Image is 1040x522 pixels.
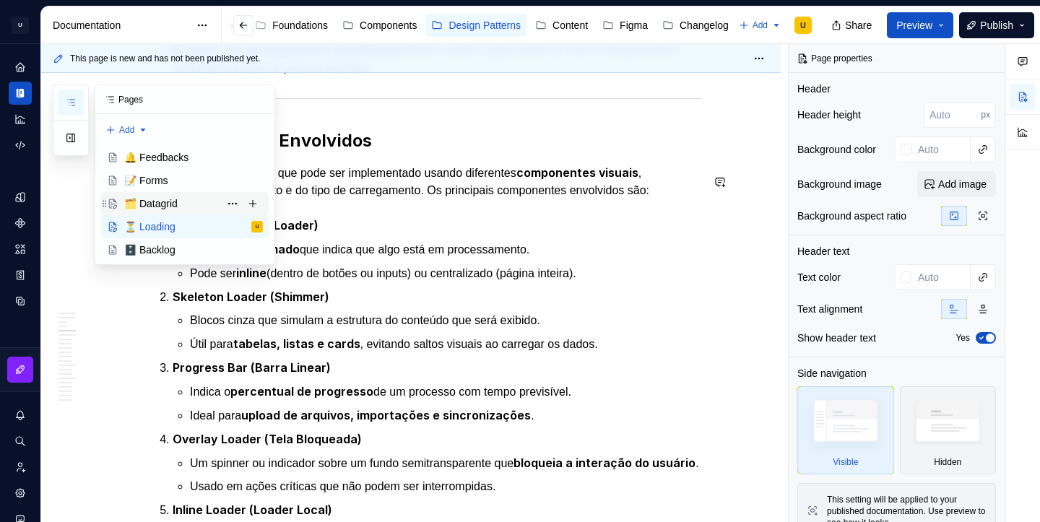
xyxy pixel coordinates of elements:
div: Design Patterns [448,18,521,32]
p: O é um padrão que pode ser implementado usando diferentes , dependendo do contexto e do tipo de c... [155,164,701,199]
div: Pages [95,85,274,114]
div: ⏳ Loading [124,219,175,234]
button: Add image [917,171,996,197]
div: Foundations [272,18,328,32]
strong: inline [236,266,266,280]
input: Auto [924,102,981,128]
a: Foundations [249,14,334,37]
span: Add [753,19,768,31]
div: 🔔 Feedbacks [124,150,188,165]
div: Background color [797,142,876,157]
p: px [981,109,990,121]
div: Content [552,18,588,32]
span: This page is new and has not been published yet. [70,53,261,64]
div: Hidden [934,456,961,468]
button: Search ⌘K [9,430,32,453]
a: 🗂️ Datagrid [101,192,269,215]
span: Preview [896,18,932,32]
a: ⏳ LoadingU [101,215,269,238]
a: Analytics [9,108,32,131]
p: Útil para , evitando saltos visuais ao carregar os dados. [190,335,701,353]
div: Text alignment [797,302,862,316]
span: Add image [938,177,987,191]
a: 🗄️ Backlog [101,238,269,261]
a: Components [337,14,422,37]
a: Design Patterns [425,14,526,37]
input: Auto [912,136,971,162]
label: Yes [955,332,970,344]
button: Preview [887,12,953,38]
button: Add [734,15,786,35]
div: Changelog [680,18,729,32]
div: Figma [620,18,648,32]
input: Auto [912,264,971,290]
strong: círculo animado [208,242,300,256]
div: Page tree [101,146,269,261]
div: 📝 Forms [124,173,168,188]
a: Figma [597,14,654,37]
p: Pode ser (dentro de botões ou inputs) ou centralizado (página inteira). [190,264,701,282]
div: Side navigation [797,366,867,380]
div: Visible [797,386,894,474]
p: Ideal para . [190,406,701,425]
strong: Progress Bar (Barra Linear) [173,360,331,375]
button: Add [101,120,152,140]
p: Um que indica que algo está em processamento. [190,240,701,258]
div: U [12,17,29,34]
span: Publish [980,18,1013,32]
button: Share [824,12,881,38]
div: U [800,19,806,31]
strong: Overlay Loader (Tela Bloqueada) [173,432,362,446]
div: Header [797,82,831,96]
div: U [256,219,259,234]
span: Share [845,18,872,32]
div: Hidden [900,386,997,474]
strong: percentual de progresso [230,384,373,399]
p: Usado em ações críticas que não podem ser interrompidas. [190,478,701,495]
a: Design tokens [9,186,32,209]
strong: Skeleton Loader (Shimmer) [173,290,329,304]
div: Header height [797,108,861,122]
a: Content [529,14,594,37]
p: Um spinner ou indicador sobre um fundo semitransparente que . [190,454,701,472]
div: Header text [797,244,849,258]
div: 🗄️ Backlog [124,243,175,257]
a: Storybook stories [9,264,32,287]
div: 🗂️ Datagrid [124,196,178,211]
strong: componentes visuais [516,165,638,180]
a: Settings [9,482,32,505]
button: Notifications [9,404,32,427]
a: Data sources [9,290,32,313]
a: 📝 Forms [101,169,269,192]
button: U [3,9,38,40]
button: Publish [959,12,1034,38]
div: Documentation [53,18,189,32]
a: Code automation [9,134,32,157]
div: Visible [833,456,858,468]
strong: bloqueia a interação do usuário [513,456,695,470]
div: Background aspect ratio [797,209,906,223]
a: Components [9,212,32,235]
a: Invite team [9,456,32,479]
a: Changelog [656,14,734,37]
div: Components [360,18,417,32]
a: Assets [9,238,32,261]
strong: upload de arquivos, importações e sincronizações [241,408,531,422]
div: Show header text [797,331,876,345]
a: Home [9,56,32,79]
a: 🔔 Feedbacks [101,146,269,169]
a: Documentation [9,82,32,105]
